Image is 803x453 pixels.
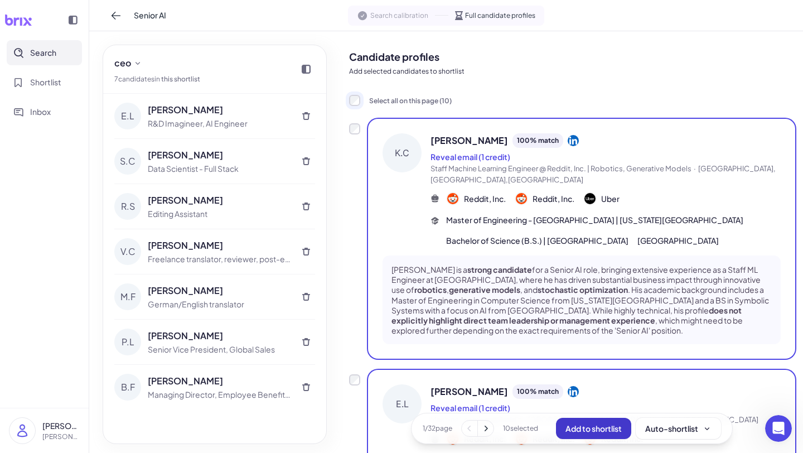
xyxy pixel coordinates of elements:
[512,133,563,148] div: 100 % match
[7,70,82,95] button: Shortlist
[430,164,691,173] span: Staff Machine Learning Engineer @ Reddit, Inc. | Robotics, Generative Models
[134,9,166,21] span: Senior AI
[9,418,35,444] img: user_logo.png
[148,344,291,355] div: Senior Vice President, Global Sales
[148,103,291,117] div: [PERSON_NAME]
[114,374,141,401] div: B.F
[148,374,291,388] div: [PERSON_NAME]
[465,11,535,21] span: Full candidate profiles
[110,54,147,72] button: ceo
[42,432,80,442] p: [PERSON_NAME][EMAIL_ADDRESS][DOMAIN_NAME]
[447,193,458,204] img: 公司logo
[430,151,510,163] button: Reveal email (1 credit)
[114,283,141,310] div: M.F
[30,76,61,88] span: Shortlist
[148,208,291,220] div: Editing Assistant
[148,253,291,265] div: Freelance translator, reviewer, post-editor and negotiation interpreter DE/ENG - IT
[565,423,622,433] span: Add to shortlist
[430,164,776,184] span: [GEOGRAPHIC_DATA],[GEOGRAPHIC_DATA],[GEOGRAPHIC_DATA]
[467,264,532,274] strong: strong candidate
[148,163,291,175] div: Data Scientist - Full Stack
[114,193,141,220] div: R.S
[512,384,563,399] div: 100 % match
[765,415,792,442] iframe: Intercom live chat
[391,305,742,325] strong: does not explicitly highlight direct team leadership or management experience
[584,193,596,204] img: 公司logo
[369,97,452,105] span: Select all on this page ( 10 )
[556,418,631,439] button: Add to shortlist
[148,284,291,297] div: [PERSON_NAME]
[349,95,360,106] input: Select all on this page (10)
[114,238,141,265] div: V.C
[161,75,200,83] a: this shortlist
[349,66,794,76] p: Add selected candidates to shortlist
[391,264,772,335] p: [PERSON_NAME] is a for a Senior AI role, bringing extensive experience as a Staff ML Engineer at ...
[383,384,422,423] div: E.L
[637,235,719,247] span: [GEOGRAPHIC_DATA]
[114,74,200,84] div: 7 candidate s in
[516,193,527,204] img: 公司logo
[114,103,141,129] div: E.L
[533,193,574,205] span: Reddit, Inc.
[148,329,291,343] div: [PERSON_NAME]
[636,418,721,439] button: Auto-shortlist
[349,374,360,385] label: Add to shortlist
[423,423,452,433] span: 1 / 32 page
[30,47,56,59] span: Search
[383,133,422,172] div: K.C
[148,298,291,310] div: German/English translator
[7,99,82,124] button: Inbox
[503,423,538,433] span: 10 selected
[430,134,508,147] span: [PERSON_NAME]
[148,118,291,129] div: R&D Imagineer, AI Engineer
[430,385,508,398] span: [PERSON_NAME]
[601,193,620,205] span: Uber
[349,123,360,134] label: Add to shortlist
[645,423,712,434] div: Auto-shortlist
[7,40,82,65] button: Search
[446,214,743,226] span: Master of Engineering - [GEOGRAPHIC_DATA] | [US_STATE][GEOGRAPHIC_DATA]
[464,193,506,205] span: Reddit, Inc.
[42,420,80,432] p: [PERSON_NAME]
[349,49,794,64] h2: Candidate profiles
[694,164,696,173] span: ·
[414,285,447,295] strong: robotics
[30,106,51,118] span: Inbox
[114,148,141,175] div: S.C
[538,285,628,295] strong: stochastic optimization
[148,194,291,207] div: [PERSON_NAME]
[148,239,291,252] div: [PERSON_NAME]
[148,389,291,401] div: Managing Director, Employee Benefits Group, West
[446,235,628,247] span: Bachelor of Science (B.S.) | [GEOGRAPHIC_DATA]
[370,11,428,21] span: Search calibration
[114,56,131,70] span: ceo
[449,285,520,295] strong: generative models
[148,148,291,162] div: [PERSON_NAME]
[430,402,510,414] button: Reveal email (1 credit)
[114,329,141,355] div: P.L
